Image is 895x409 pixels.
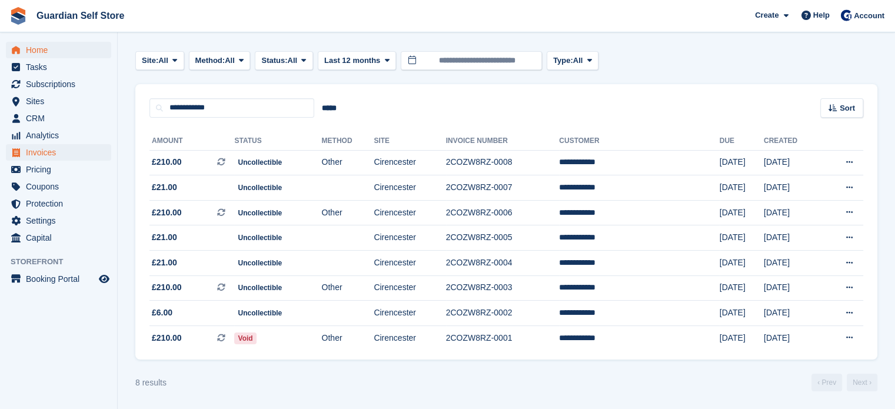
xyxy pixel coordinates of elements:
[720,200,764,225] td: [DATE]
[6,42,111,58] a: menu
[720,175,764,201] td: [DATE]
[764,325,821,350] td: [DATE]
[152,257,177,269] span: £21.00
[764,251,821,276] td: [DATE]
[234,157,285,168] span: Uncollectible
[6,271,111,287] a: menu
[152,281,182,294] span: £210.00
[374,225,445,251] td: Cirencester
[318,51,396,71] button: Last 12 months
[764,225,821,251] td: [DATE]
[854,10,884,22] span: Account
[152,181,177,194] span: £21.00
[322,132,374,151] th: Method
[6,144,111,161] a: menu
[6,230,111,246] a: menu
[764,175,821,201] td: [DATE]
[152,156,182,168] span: £210.00
[446,150,560,175] td: 2COZW8RZ-0008
[840,9,852,21] img: Tom Scott
[322,150,374,175] td: Other
[720,132,764,151] th: Due
[255,51,312,71] button: Status: All
[322,325,374,350] td: Other
[152,307,172,319] span: £6.00
[158,55,168,66] span: All
[6,178,111,195] a: menu
[261,55,287,66] span: Status:
[720,225,764,251] td: [DATE]
[374,325,445,350] td: Cirencester
[32,6,129,25] a: Guardian Self Store
[764,275,821,301] td: [DATE]
[26,76,97,92] span: Subscriptions
[234,332,256,344] span: Void
[234,132,321,151] th: Status
[234,232,285,244] span: Uncollectible
[764,200,821,225] td: [DATE]
[374,150,445,175] td: Cirencester
[26,195,97,212] span: Protection
[811,374,842,391] a: Previous
[6,195,111,212] a: menu
[720,251,764,276] td: [DATE]
[6,161,111,178] a: menu
[809,374,880,391] nav: Page
[559,132,719,151] th: Customer
[553,55,573,66] span: Type:
[322,275,374,301] td: Other
[234,282,285,294] span: Uncollectible
[720,325,764,350] td: [DATE]
[446,175,560,201] td: 2COZW8RZ-0007
[324,55,380,66] span: Last 12 months
[720,150,764,175] td: [DATE]
[142,55,158,66] span: Site:
[234,257,285,269] span: Uncollectible
[446,325,560,350] td: 2COZW8RZ-0001
[322,200,374,225] td: Other
[26,42,97,58] span: Home
[374,200,445,225] td: Cirencester
[195,55,225,66] span: Method:
[234,182,285,194] span: Uncollectible
[755,9,778,21] span: Create
[374,175,445,201] td: Cirencester
[374,275,445,301] td: Cirencester
[9,7,27,25] img: stora-icon-8386f47178a22dfd0bd8f6a31ec36ba5ce8667c1dd55bd0f319d3a0aa187defe.svg
[6,212,111,229] a: menu
[26,127,97,144] span: Analytics
[446,275,560,301] td: 2COZW8RZ-0003
[26,230,97,246] span: Capital
[6,127,111,144] a: menu
[446,251,560,276] td: 2COZW8RZ-0004
[720,301,764,326] td: [DATE]
[152,231,177,244] span: £21.00
[26,212,97,229] span: Settings
[847,374,877,391] a: Next
[840,102,855,114] span: Sort
[152,332,182,344] span: £210.00
[446,132,560,151] th: Invoice Number
[149,132,234,151] th: Amount
[189,51,251,71] button: Method: All
[26,161,97,178] span: Pricing
[446,301,560,326] td: 2COZW8RZ-0002
[547,51,598,71] button: Type: All
[374,251,445,276] td: Cirencester
[26,178,97,195] span: Coupons
[446,225,560,251] td: 2COZW8RZ-0005
[6,93,111,109] a: menu
[11,256,117,268] span: Storefront
[135,51,184,71] button: Site: All
[720,275,764,301] td: [DATE]
[97,272,111,286] a: Preview store
[6,59,111,75] a: menu
[26,144,97,161] span: Invoices
[374,132,445,151] th: Site
[26,110,97,127] span: CRM
[26,271,97,287] span: Booking Portal
[573,55,583,66] span: All
[135,377,167,389] div: 8 results
[6,110,111,127] a: menu
[234,207,285,219] span: Uncollectible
